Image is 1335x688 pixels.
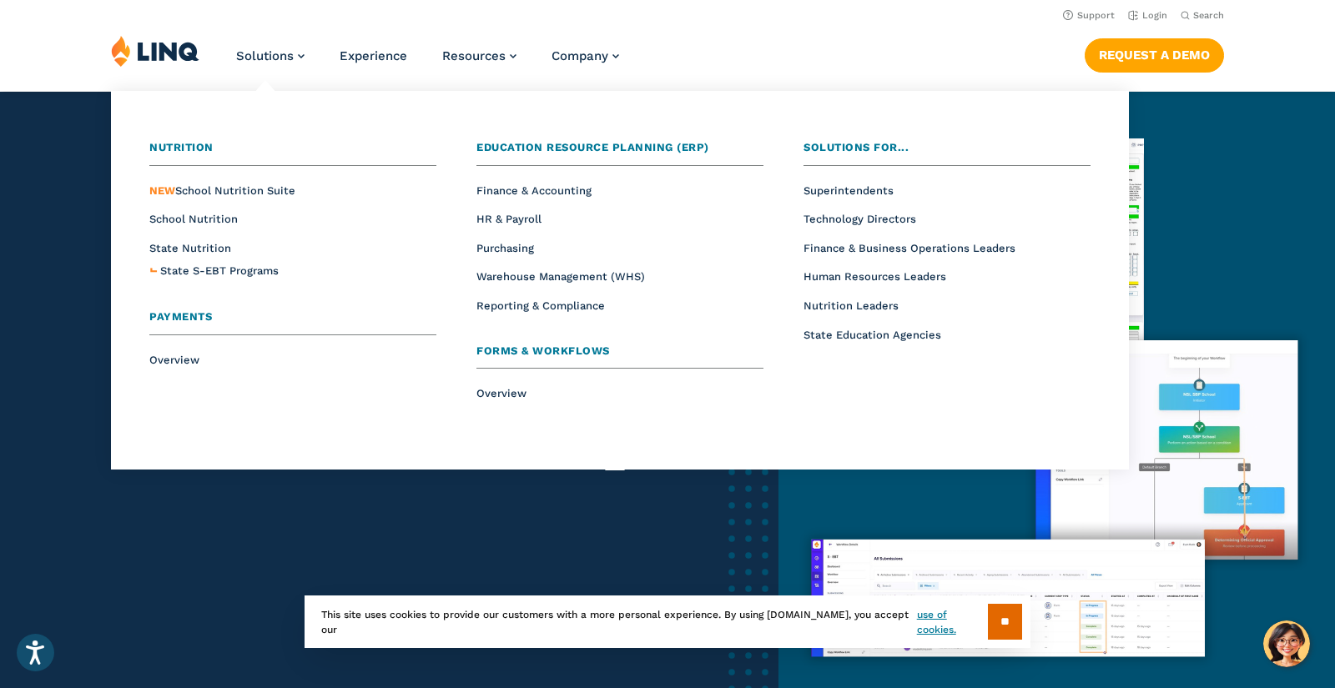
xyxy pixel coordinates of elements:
[160,263,279,280] a: State S-EBT Programs
[476,141,709,153] span: Education Resource Planning (ERP)
[552,48,619,63] a: Company
[804,184,894,197] a: Superintendents
[149,184,295,197] a: NEWSchool Nutrition Suite
[149,242,231,254] a: State Nutrition
[111,35,199,67] img: LINQ | K‑12 Software
[149,309,436,335] a: Payments
[149,310,212,323] span: Payments
[476,343,763,369] a: Forms & Workflows
[476,213,542,225] a: HR & Payroll
[476,184,592,197] a: Finance & Accounting
[476,242,534,254] a: Purchasing
[340,48,407,63] a: Experience
[149,184,175,197] span: NEW
[305,595,1030,648] div: This site uses cookies to provide our customers with a more personal experience. By using [DOMAIN...
[442,48,516,63] a: Resources
[804,213,916,225] a: Technology Directors
[476,139,763,166] a: Education Resource Planning (ERP)
[552,48,608,63] span: Company
[442,48,506,63] span: Resources
[1181,9,1224,22] button: Open Search Bar
[804,299,899,312] a: Nutrition Leaders
[1193,10,1224,21] span: Search
[160,264,279,277] span: State S-EBT Programs
[149,213,238,225] a: School Nutrition
[476,344,610,357] span: Forms & Workflows
[804,329,941,341] a: State Education Agencies
[917,607,988,637] a: use of cookies.
[149,354,199,366] a: Overview
[236,48,305,63] a: Solutions
[804,141,909,153] span: Solutions for...
[149,139,436,166] a: Nutrition
[476,387,526,399] a: Overview
[1063,10,1115,21] a: Support
[236,48,294,63] span: Solutions
[1128,10,1167,21] a: Login
[804,270,946,283] a: Human Resources Leaders
[149,184,295,197] span: School Nutrition Suite
[1085,38,1224,72] a: Request a Demo
[476,270,645,283] a: Warehouse Management (WHS)
[1263,620,1310,667] button: Hello, have a question? Let’s chat.
[149,141,214,153] span: Nutrition
[1085,35,1224,72] nav: Button Navigation
[804,139,1091,166] a: Solutions for...
[804,242,1015,254] a: Finance & Business Operations Leaders
[476,299,605,312] a: Reporting & Compliance
[236,35,619,90] nav: Primary Navigation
